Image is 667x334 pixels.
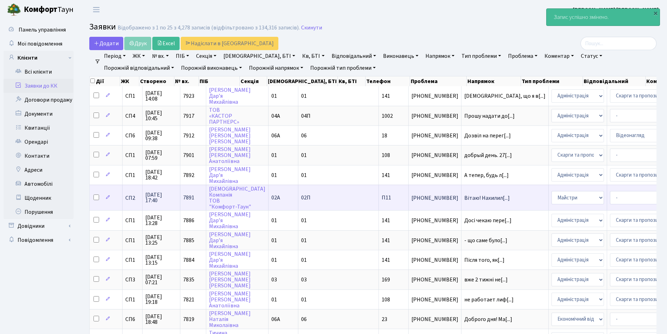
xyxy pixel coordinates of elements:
[271,112,280,120] span: 04А
[267,76,338,86] th: [DEMOGRAPHIC_DATA], БТІ
[382,315,387,323] span: 23
[209,145,251,165] a: [PERSON_NAME][PERSON_NAME]Анатоліївна
[101,62,177,74] a: Порожній відповідальний
[209,86,251,106] a: [PERSON_NAME]Дар’яМихайлівна
[183,217,194,224] span: 7886
[145,192,177,203] span: [DATE] 17:40
[125,277,139,282] span: СП3
[183,151,194,159] span: 7901
[183,276,194,284] span: 7835
[18,40,62,48] span: Мої повідомлення
[380,50,421,62] a: Виконавець
[4,163,74,177] a: Адреси
[89,21,116,33] span: Заявки
[410,76,467,86] th: Проблема
[459,50,504,62] a: Тип проблеми
[145,90,177,102] span: [DATE] 14:08
[411,113,458,119] span: [PHONE_NUMBER]
[145,294,177,305] span: [DATE] 19:18
[382,276,390,284] span: 169
[301,237,307,244] span: 01
[382,132,387,139] span: 18
[301,315,307,323] span: 06
[423,50,457,62] a: Напрямок
[118,25,300,31] div: Відображено з 1 по 25 з 4,278 записів (відфільтровано з 134,316 записів).
[271,132,280,139] span: 06А
[90,76,120,86] th: Дії
[139,76,174,86] th: Створено
[24,4,57,15] b: Комфорт
[301,112,311,120] span: 04П
[4,37,74,51] a: Мої повідомлення
[464,92,546,100] span: [DEMOGRAPHIC_DATA], що я в[...]
[145,254,177,266] span: [DATE] 13:15
[183,112,194,120] span: 7917
[209,270,251,289] a: [PERSON_NAME][PERSON_NAME][PERSON_NAME]
[382,296,390,304] span: 108
[464,194,510,202] span: Вітаю! Нахилил[...]
[338,76,366,86] th: Кв, БТІ
[125,316,139,322] span: СП6
[301,151,307,159] span: 01
[464,217,512,224] span: Досі чекаю пере[...]
[125,172,139,178] span: СП1
[145,234,177,246] span: [DATE] 13:25
[199,76,240,86] th: ПІБ
[7,3,21,17] img: logo.png
[271,256,277,264] span: 01
[89,37,123,50] a: Додати
[246,62,306,74] a: Порожній напрямок
[542,50,577,62] a: Коментар
[301,25,322,31] a: Скинути
[464,151,512,159] span: добрый день. 27[...]
[4,23,74,37] a: Панель управління
[183,296,194,304] span: 7821
[24,4,74,16] span: Таун
[4,191,74,205] a: Щоденник
[130,50,148,62] a: ЖК
[4,93,74,107] a: Договори продажу
[149,50,172,62] a: № вх.
[125,195,139,201] span: СП2
[173,50,192,62] a: ПІБ
[94,40,119,47] span: Додати
[464,276,508,284] span: вже 2 тижні не[...]
[145,274,177,285] span: [DATE] 07:21
[382,237,390,244] span: 141
[382,112,393,120] span: 1002
[301,296,307,304] span: 01
[301,171,307,179] span: 01
[271,217,277,224] span: 01
[652,9,659,16] div: ×
[464,132,511,139] span: Дозвіл на перег[...]
[464,171,509,179] span: А тепер, будь л[...]
[411,172,458,178] span: [PHONE_NUMBER]
[183,315,194,323] span: 7819
[125,93,139,99] span: СП1
[4,219,74,233] a: Довідники
[271,315,280,323] span: 06А
[125,218,139,223] span: СП1
[329,50,379,62] a: Відповідальний
[183,171,194,179] span: 7892
[209,250,251,270] a: [PERSON_NAME]Дар’яМихайлівна
[505,50,540,62] a: Проблема
[271,296,277,304] span: 01
[4,65,74,79] a: Всі клієнти
[366,76,410,86] th: Телефон
[301,132,307,139] span: 06
[411,195,458,201] span: [PHONE_NUMBER]
[145,150,177,161] span: [DATE] 07:59
[209,290,251,309] a: [PERSON_NAME][PERSON_NAME]Анатоліївна
[464,237,507,244] span: - що саме було[...]
[271,171,277,179] span: 01
[411,238,458,243] span: [PHONE_NUMBER]
[4,107,74,121] a: Документи
[271,237,277,244] span: 01
[307,62,378,74] a: Порожній тип проблеми
[521,76,583,86] th: Тип проблеми
[125,257,139,263] span: СП1
[4,51,74,65] a: Клієнти
[183,237,194,244] span: 7885
[464,315,512,323] span: Доброго дня! Ма[...]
